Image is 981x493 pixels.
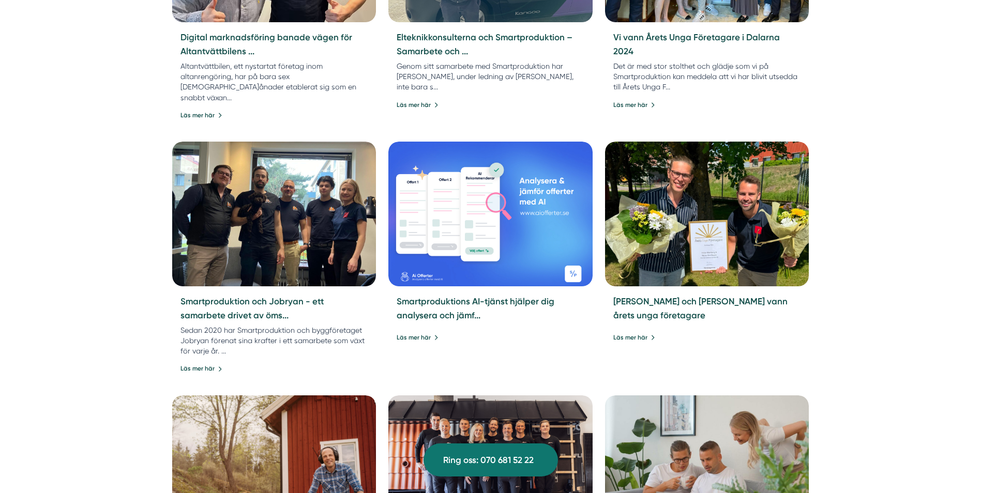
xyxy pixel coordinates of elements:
[613,32,780,56] a: Vi vann Årets Unga Företagare i Dalarna 2024
[388,142,593,286] img: Smartproduktions AI-tjänst hjälper dig analysera och jämföra offerter med AI
[180,364,222,374] a: Läs mer här
[180,296,324,320] a: Smartproduktion och Jobryan - ett samarbete drivet av öms...
[180,61,368,103] p: Altantvättbilen, ett nystartat företag inom altanrengöring, har på bara sex [DEMOGRAPHIC_DATA]åna...
[180,111,222,120] a: Läs mer här
[613,333,655,343] a: Läs mer här
[180,32,352,56] a: Digital marknadsföring banade vägen för Altantvättbilens ...
[605,142,809,286] img: Victor och Niclas vann årets unga företagare
[397,100,439,110] a: Läs mer här
[180,325,368,356] p: Sedan 2020 har Smartproduktion och byggföretaget Jobryan förenat sina krafter i ett samarbete som...
[172,142,376,286] img: Smartproduktion och Jobryan - ett samarbete drivet av ömsesidig respekt
[613,296,788,320] a: [PERSON_NAME] och [PERSON_NAME] vann årets unga företagare
[397,61,584,92] p: Genom sitt samarbete med Smartproduktion har [PERSON_NAME], under ledning av [PERSON_NAME], inte ...
[613,61,801,92] p: Det är med stor stolthet och glädje som vi på Smartproduktion kan meddela att vi har blivit utsed...
[613,100,655,110] a: Läs mer här
[397,32,572,56] a: Elteknikkonsulterna och Smartproduktion – Samarbete och ...
[424,443,558,476] a: Ring oss: 070 681 52 22
[443,453,534,467] span: Ring oss: 070 681 52 22
[397,333,439,343] a: Läs mer här
[397,296,554,320] a: Smartproduktions AI-tjänst hjälper dig analysera och jämf...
